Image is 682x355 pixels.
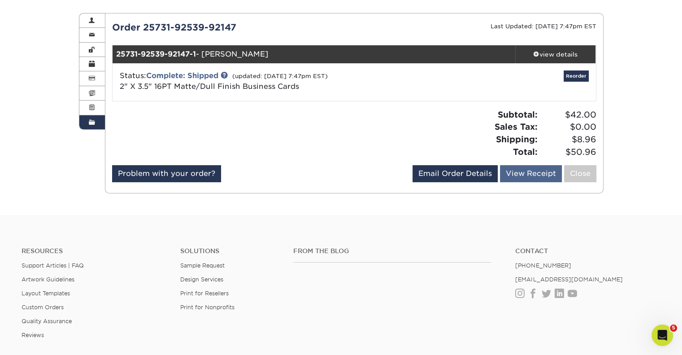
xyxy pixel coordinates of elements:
[652,324,673,346] iframe: Intercom live chat
[146,71,218,80] a: Complete: Shipped
[113,70,434,92] div: Status:
[180,262,225,269] a: Sample Request
[491,23,596,30] small: Last Updated: [DATE] 7:47pm EST
[564,70,589,82] a: Reorder
[113,45,515,63] div: - [PERSON_NAME]
[22,276,74,283] a: Artwork Guidelines
[670,324,677,332] span: 5
[515,45,596,63] a: view details
[112,165,221,182] a: Problem with your order?
[22,262,84,269] a: Support Articles | FAQ
[22,290,70,297] a: Layout Templates
[498,110,538,119] strong: Subtotal:
[180,304,235,311] a: Print for Nonprofits
[540,121,596,133] span: $0.00
[513,147,538,157] strong: Total:
[116,50,196,58] strong: 25731-92539-92147-1
[515,247,660,255] a: Contact
[22,318,72,324] a: Quality Assurance
[180,276,223,283] a: Design Services
[500,165,562,182] a: View Receipt
[232,73,328,79] small: (updated: [DATE] 7:47pm EST)
[180,247,280,255] h4: Solutions
[293,247,491,255] h4: From the Blog
[496,134,538,144] strong: Shipping:
[515,262,571,269] a: [PHONE_NUMBER]
[515,276,622,283] a: [EMAIL_ADDRESS][DOMAIN_NAME]
[540,109,596,121] span: $42.00
[413,165,498,182] a: Email Order Details
[515,50,596,59] div: view details
[120,82,299,91] a: 2" X 3.5" 16PT Matte/Dull Finish Business Cards
[180,290,229,297] a: Print for Resellers
[564,165,596,182] a: Close
[540,146,596,158] span: $50.96
[495,122,538,131] strong: Sales Tax:
[22,304,64,311] a: Custom Orders
[540,133,596,146] span: $8.96
[105,21,354,34] div: Order 25731-92539-92147
[22,247,167,255] h4: Resources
